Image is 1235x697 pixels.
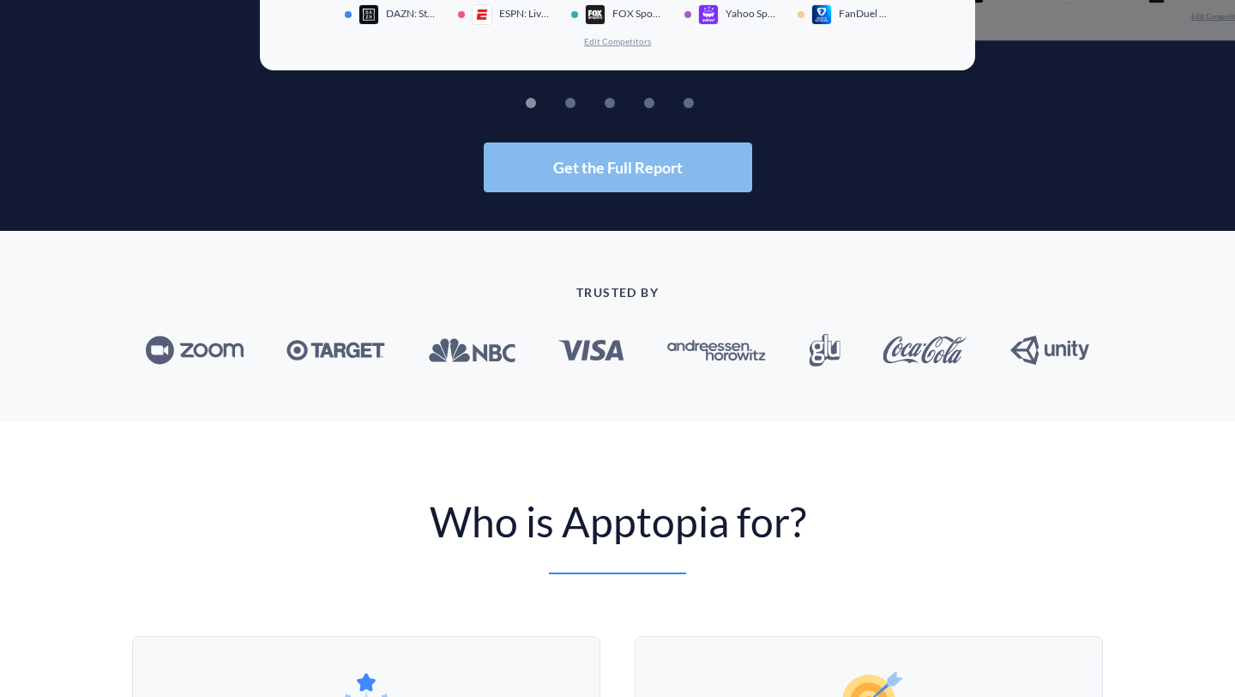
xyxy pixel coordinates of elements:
[358,4,386,25] div: app
[146,336,244,365] img: Zoom_logo.svg
[585,4,612,25] div: app
[839,8,890,20] span: FanDuel Sports Network
[558,340,624,361] img: Visa_Inc._logo.svg
[358,4,379,25] img: app icon
[472,4,492,25] img: app icon
[103,286,1132,300] p: TRUSTED BY
[670,98,680,108] button: 4
[551,98,562,108] button: 1
[667,340,766,361] img: Andreessen_Horowitz_new_logo.svg
[612,8,664,20] span: FOX Sports: Watch Live Games
[709,98,720,108] button: 5
[591,98,601,108] button: 2
[698,4,719,25] img: app icon
[472,4,499,25] div: app
[585,4,605,25] img: app icon
[553,160,683,175] span: Get the Full Report
[499,8,551,20] span: ESPN: Live Sports & Scores
[1010,336,1089,365] img: Unity_Technologies_logo.svg
[427,337,515,363] img: NBC_logo.svg
[698,4,726,25] div: app
[386,8,437,20] span: DAZN: Stream Live Sports
[103,497,1132,547] p: Who is Apptopia for?
[286,340,385,361] img: Target_logo.svg
[811,4,832,25] img: app icon
[630,98,641,108] button: 3
[883,336,967,364] img: Coca-Cola_logo.svg
[583,35,652,47] button: Edit Competitors
[726,8,777,20] span: Yahoo Sports: Scores and News
[809,334,840,367] img: Glu_Mobile_logo.svg
[484,142,752,192] button: Get the Full Report
[811,4,839,25] div: app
